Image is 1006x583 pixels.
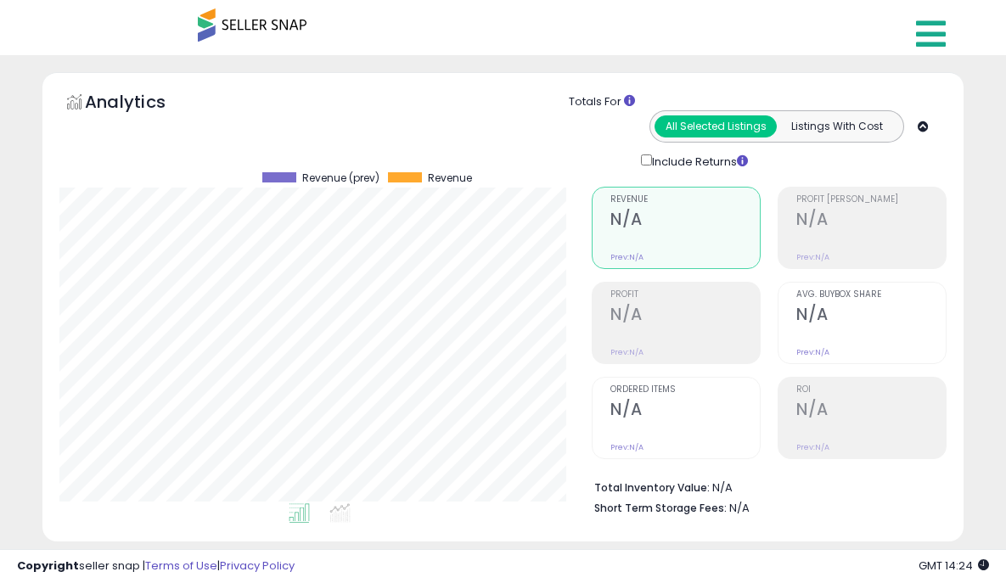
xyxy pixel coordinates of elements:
[610,400,760,423] h2: N/A
[919,558,989,574] span: 2025-09-12 14:24 GMT
[796,347,829,357] small: Prev: N/A
[796,195,946,205] span: Profit [PERSON_NAME]
[796,442,829,452] small: Prev: N/A
[655,115,777,137] button: All Selected Listings
[594,501,727,515] b: Short Term Storage Fees:
[610,210,760,233] h2: N/A
[17,558,79,574] strong: Copyright
[628,151,768,171] div: Include Returns
[610,290,760,300] span: Profit
[220,558,295,574] a: Privacy Policy
[610,195,760,205] span: Revenue
[145,558,217,574] a: Terms of Use
[729,500,750,516] span: N/A
[796,210,946,233] h2: N/A
[776,115,898,137] button: Listings With Cost
[594,476,934,496] li: N/A
[85,90,199,118] h5: Analytics
[796,385,946,395] span: ROI
[796,290,946,300] span: Avg. Buybox Share
[796,305,946,328] h2: N/A
[610,442,644,452] small: Prev: N/A
[796,400,946,423] h2: N/A
[796,252,829,262] small: Prev: N/A
[610,347,644,357] small: Prev: N/A
[17,558,295,575] div: seller snap | |
[610,252,644,262] small: Prev: N/A
[569,94,951,110] div: Totals For
[610,305,760,328] h2: N/A
[302,172,379,184] span: Revenue (prev)
[428,172,472,184] span: Revenue
[594,480,710,495] b: Total Inventory Value:
[610,385,760,395] span: Ordered Items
